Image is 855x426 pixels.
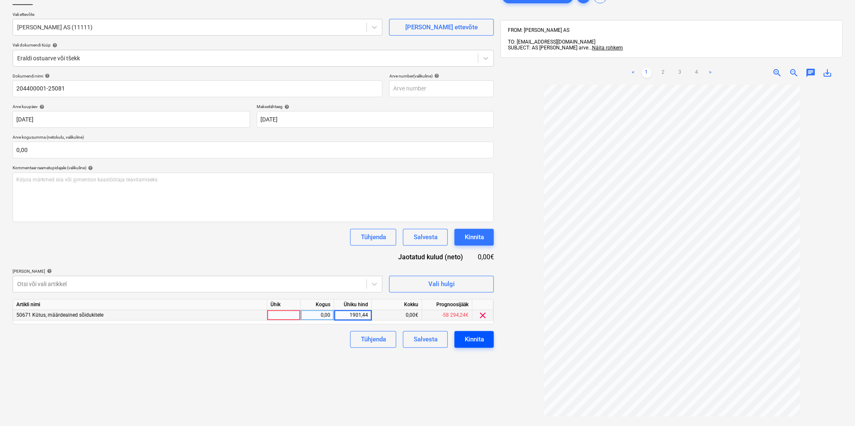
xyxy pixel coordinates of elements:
[13,73,382,79] div: Dokumendi nimi
[432,73,439,78] span: help
[789,68,799,78] span: zoom_out
[86,165,93,170] span: help
[301,299,334,310] div: Kogus
[658,68,668,78] a: Page 2
[350,229,396,245] button: Tühjenda
[772,68,782,78] span: zoom_in
[464,232,484,243] div: Kinnita
[705,68,715,78] a: Next page
[13,134,494,142] p: Arve kogusumma (netokulu, valikuline)
[675,68,685,78] a: Page 3
[476,252,494,262] div: 0,00€
[628,68,638,78] a: Previous page
[385,252,476,262] div: Jaotatud kulud (neto)
[13,12,382,19] p: Vali ettevõte
[38,104,44,109] span: help
[389,276,494,292] button: Vali hulgi
[454,229,494,245] button: Kinnita
[257,104,494,109] div: Maksetähtaeg
[389,19,494,36] button: [PERSON_NAME] ettevõte
[361,334,386,345] div: Tühjenda
[361,232,386,243] div: Tühjenda
[806,68,816,78] span: chat
[592,45,623,51] span: Näita rohkem
[422,299,472,310] div: Prognoosijääk
[588,45,623,51] span: ...
[507,45,588,51] span: SUBJECT: AS [PERSON_NAME] arve
[13,165,494,170] div: Kommentaar raamatupidajale (valikuline)
[403,229,448,245] button: Salvesta
[372,310,422,320] div: 0,00€
[13,142,494,158] input: Arve kogusumma (netokulu, valikuline)
[454,331,494,348] button: Kinnita
[43,73,50,78] span: help
[267,299,301,310] div: Ühik
[507,27,569,33] span: FROM: [PERSON_NAME] AS
[13,111,250,128] input: Arve kuupäeva pole määratud.
[13,299,267,310] div: Artikli nimi
[13,42,494,48] div: Vali dokumendi tüüp
[422,310,472,320] div: -58 294,24€
[51,43,57,48] span: help
[507,39,595,45] span: TO: [EMAIL_ADDRESS][DOMAIN_NAME]
[405,22,478,33] div: [PERSON_NAME] ettevõte
[389,73,494,79] div: Arve number (valikuline)
[45,269,52,274] span: help
[822,68,832,78] span: save_alt
[464,334,484,345] div: Kinnita
[257,111,494,128] input: Tähtaega pole määratud
[428,279,455,289] div: Vali hulgi
[389,80,494,97] input: Arve number
[372,299,422,310] div: Kokku
[283,104,289,109] span: help
[13,80,382,97] input: Dokumendi nimi
[692,68,702,78] a: Page 4
[304,310,330,320] div: 0,00
[413,232,437,243] div: Salvesta
[16,312,103,318] span: 50671 Kütus, määrdeained sõidukitele
[350,331,396,348] button: Tühjenda
[334,299,372,310] div: Ühiku hind
[13,104,250,109] div: Arve kuupäev
[478,310,488,320] span: clear
[403,331,448,348] button: Salvesta
[13,269,382,274] div: [PERSON_NAME]
[413,334,437,345] div: Salvesta
[641,68,652,78] a: Page 1 is your current page
[813,386,855,426] iframe: Chat Widget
